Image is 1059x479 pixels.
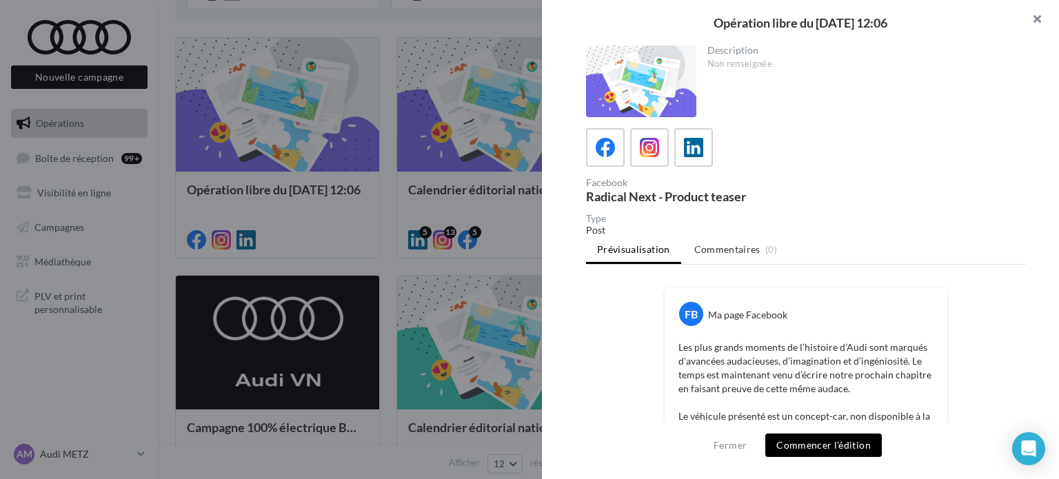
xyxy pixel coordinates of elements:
div: Facebook [586,178,800,187]
span: (0) [765,244,777,255]
div: Description [707,45,1016,55]
button: Commencer l'édition [765,434,882,457]
span: Commentaires [694,243,760,256]
div: Type [586,214,1026,223]
div: Opération libre du [DATE] 12:06 [564,17,1037,29]
div: Post [586,223,1026,237]
button: Fermer [708,437,752,453]
p: Les plus grands moments de l’histoire d’Audi sont marqués d'avancées audacieuses, d’imagination e... [678,340,934,478]
div: Open Intercom Messenger [1012,432,1045,465]
div: Non renseignée [707,58,1016,70]
div: Ma page Facebook [708,308,787,322]
div: Radical Next - Product teaser [586,190,800,203]
div: FB [679,302,703,326]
